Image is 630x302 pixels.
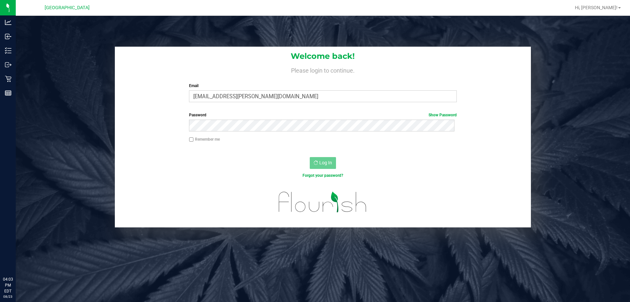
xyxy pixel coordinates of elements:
[5,47,11,54] inline-svg: Inventory
[319,160,332,165] span: Log In
[271,185,375,219] img: flourish_logo.svg
[5,90,11,96] inline-svg: Reports
[5,61,11,68] inline-svg: Outbound
[310,157,336,169] button: Log In
[45,5,90,11] span: [GEOGRAPHIC_DATA]
[5,19,11,26] inline-svg: Analytics
[115,66,531,74] h4: Please login to continue.
[575,5,618,10] span: Hi, [PERSON_NAME]!
[189,113,206,117] span: Password
[189,136,220,142] label: Remember me
[5,33,11,40] inline-svg: Inbound
[303,173,343,178] a: Forgot your password?
[3,276,13,294] p: 04:03 PM EDT
[189,137,194,142] input: Remember me
[115,52,531,60] h1: Welcome back!
[189,83,456,89] label: Email
[429,113,457,117] a: Show Password
[3,294,13,299] p: 08/23
[5,76,11,82] inline-svg: Retail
